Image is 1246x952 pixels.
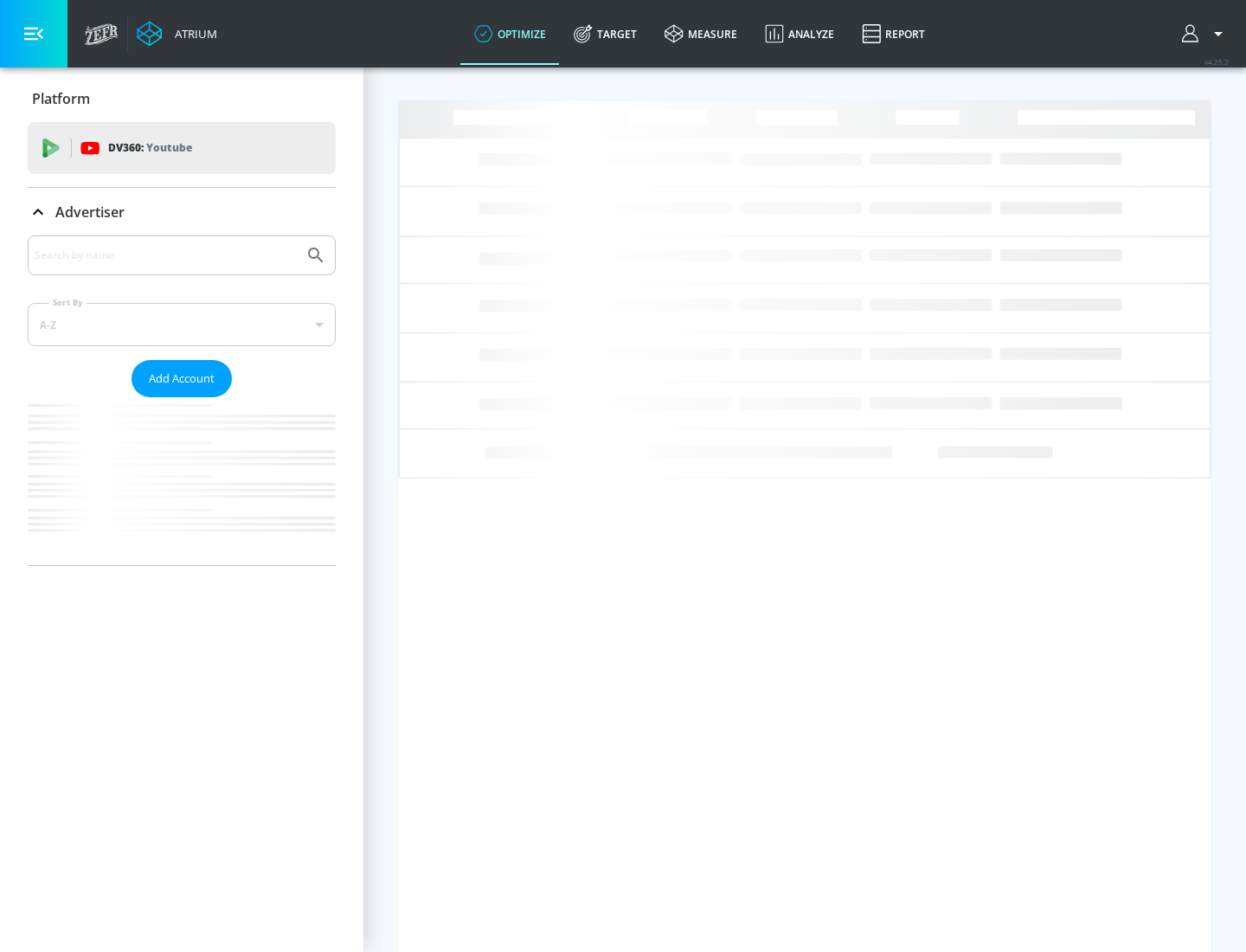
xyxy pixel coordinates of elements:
a: Report [848,3,939,65]
span: v 4.25.2 [1204,57,1229,67]
a: optimize [460,3,560,65]
label: Sort By [49,297,87,308]
div: DV360: Youtube [28,122,336,174]
a: measure [651,3,751,65]
nav: list of Advertiser [28,397,336,565]
p: Youtube [146,138,192,157]
div: A-Z [28,303,336,346]
a: Target [560,3,651,65]
button: Add Account [132,360,232,397]
p: DV360: [108,138,192,158]
p: Advertiser [55,203,125,222]
div: Advertiser [28,235,336,565]
input: Search by name [35,244,297,267]
p: Platform [32,89,90,108]
a: Atrium [137,21,217,47]
a: Analyze [751,3,848,65]
span: Add Account [149,369,215,389]
div: Platform [28,74,336,123]
div: Atrium [168,26,217,42]
div: Advertiser [28,188,336,236]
